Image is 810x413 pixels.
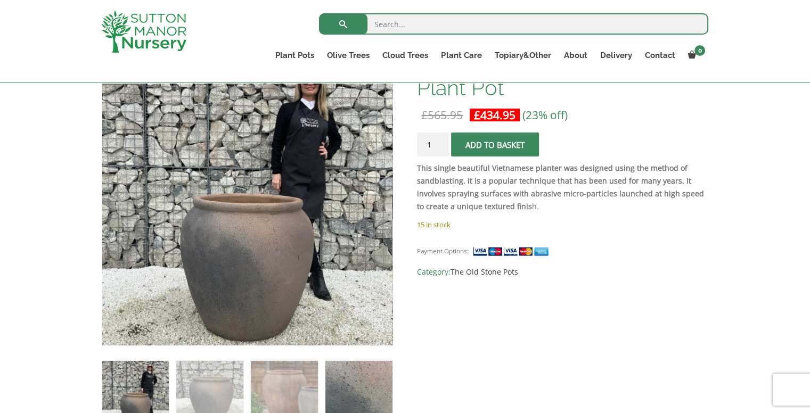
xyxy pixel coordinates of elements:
a: 0 [681,48,708,63]
span: 0 [694,45,705,56]
bdi: 565.95 [421,108,463,122]
strong: This single beautiful Vietnamese planter was designed using the method of sandblasting. It is a p... [417,163,704,211]
input: Search... [319,13,708,35]
input: Product quantity [417,133,449,156]
button: Add to basket [451,133,539,156]
a: The Old Stone Pots [451,267,518,277]
a: Olive Trees [321,48,376,63]
span: (23% off) [522,108,568,122]
a: Plant Care [435,48,488,63]
a: Plant Pots [269,48,321,63]
a: Cloud Trees [376,48,435,63]
a: Contact [638,48,681,63]
h1: The Sa Pa 70 Old Stone Jar Plant Pot [417,54,708,99]
bdi: 434.95 [474,108,516,122]
img: logo [101,11,186,53]
span: £ [421,108,428,122]
p: h. [417,162,708,213]
span: Category: [417,266,708,278]
img: payment supported [472,246,552,257]
a: Topiary&Other [488,48,557,63]
p: 15 in stock [417,218,708,231]
span: £ [474,108,480,122]
a: About [557,48,593,63]
small: Payment Options: [417,247,469,255]
a: Delivery [593,48,638,63]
